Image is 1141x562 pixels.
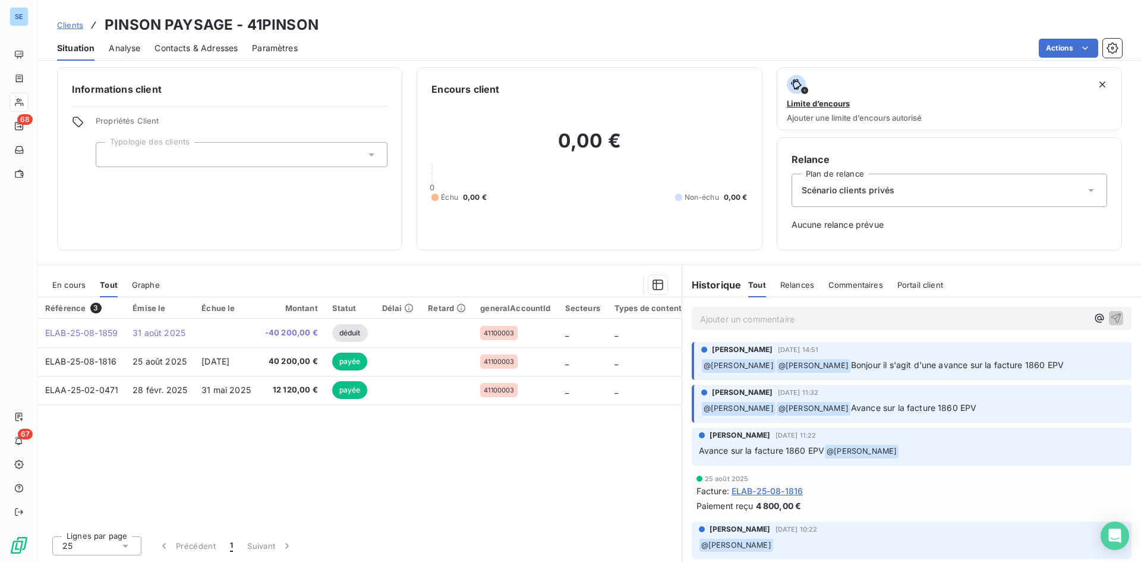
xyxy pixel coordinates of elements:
[223,533,240,558] button: 1
[699,445,825,456] span: Avance sur la facture 1860 EPV
[777,67,1122,130] button: Limite d’encoursAjouter une limite d’encours autorisé
[72,82,387,96] h6: Informations client
[777,359,850,373] span: @ [PERSON_NAME]
[105,14,319,36] h3: PINSON PAYSAGE - 41PINSON
[10,536,29,555] img: Logo LeanPay
[696,500,754,512] span: Paiement reçu
[685,192,719,203] span: Non-échu
[802,184,894,196] span: Scénario clients privés
[45,385,118,395] span: ELAA-25-02-0471
[732,485,803,497] span: ELAB-25-08-1816
[748,280,766,290] span: Tout
[441,192,458,203] span: Échu
[792,219,1107,231] span: Aucune relance prévue
[45,303,118,313] div: Référence
[90,303,101,313] span: 3
[332,324,368,342] span: déduit
[897,280,943,290] span: Portail client
[778,346,819,353] span: [DATE] 14:51
[332,353,368,371] span: payée
[825,445,899,459] span: @ [PERSON_NAME]
[62,540,73,552] span: 25
[712,344,773,355] span: [PERSON_NAME]
[201,303,251,313] div: Échue le
[382,303,414,313] div: Délai
[776,432,817,439] span: [DATE] 11:22
[133,385,187,395] span: 28 févr. 2025
[106,149,115,160] input: Ajouter une valeur
[484,387,514,394] span: 41100003
[787,113,922,123] span: Ajouter une limite d’encours autorisé
[431,129,747,165] h2: 0,00 €
[484,358,514,365] span: 41100003
[155,42,238,54] span: Contacts & Adresses
[702,402,776,416] span: @ [PERSON_NAME]
[565,385,569,395] span: _
[45,356,116,366] span: ELAB-25-08-1816
[265,384,318,396] span: 12 120,00 €
[851,360,1064,370] span: Bonjour il s'agit d'une avance sur la facture 1860 EPV
[265,303,318,313] div: Montant
[57,19,83,31] a: Clients
[332,303,368,313] div: Statut
[45,328,118,338] span: ELAB-25-08-1859
[430,183,434,192] span: 0
[480,303,550,313] div: generalAccountId
[1101,522,1129,550] div: Open Intercom Messenger
[484,329,514,337] span: 41100003
[265,327,318,339] span: -40 200,00 €
[696,485,729,497] span: Facture :
[240,533,300,558] button: Suivant
[109,42,140,54] span: Analyse
[332,381,368,399] span: payée
[463,192,487,203] span: 0,00 €
[777,402,850,416] span: @ [PERSON_NAME]
[100,280,118,290] span: Tout
[724,192,748,203] span: 0,00 €
[792,152,1107,167] h6: Relance
[252,42,298,54] span: Paramètres
[151,533,223,558] button: Précédent
[201,385,251,395] span: 31 mai 2025
[230,540,233,552] span: 1
[787,99,850,108] span: Limite d’encours
[712,387,773,398] span: [PERSON_NAME]
[710,430,771,441] span: [PERSON_NAME]
[682,278,742,292] h6: Historique
[614,328,618,338] span: _
[132,280,160,290] span: Graphe
[614,356,618,366] span: _
[133,356,187,366] span: 25 août 2025
[828,280,883,290] span: Commentaires
[699,539,773,552] span: @ [PERSON_NAME]
[133,328,185,338] span: 31 août 2025
[17,114,33,125] span: 68
[565,303,600,313] div: Secteurs
[18,429,33,439] span: 67
[776,526,818,533] span: [DATE] 10:22
[431,82,499,96] h6: Encours client
[1039,39,1098,58] button: Actions
[851,403,977,413] span: Avance sur la facture 1860 EPV
[756,500,802,512] span: 4 800,00 €
[780,280,814,290] span: Relances
[565,356,569,366] span: _
[778,389,819,396] span: [DATE] 11:32
[57,20,83,30] span: Clients
[614,303,699,313] div: Types de contentieux
[565,328,569,338] span: _
[201,356,229,366] span: [DATE]
[265,356,318,368] span: 40 200,00 €
[52,280,86,290] span: En cours
[10,7,29,26] div: SE
[705,475,749,482] span: 25 août 2025
[96,116,387,133] span: Propriétés Client
[428,303,466,313] div: Retard
[57,42,94,54] span: Situation
[614,385,618,395] span: _
[710,524,771,535] span: [PERSON_NAME]
[133,303,187,313] div: Émise le
[702,359,776,373] span: @ [PERSON_NAME]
